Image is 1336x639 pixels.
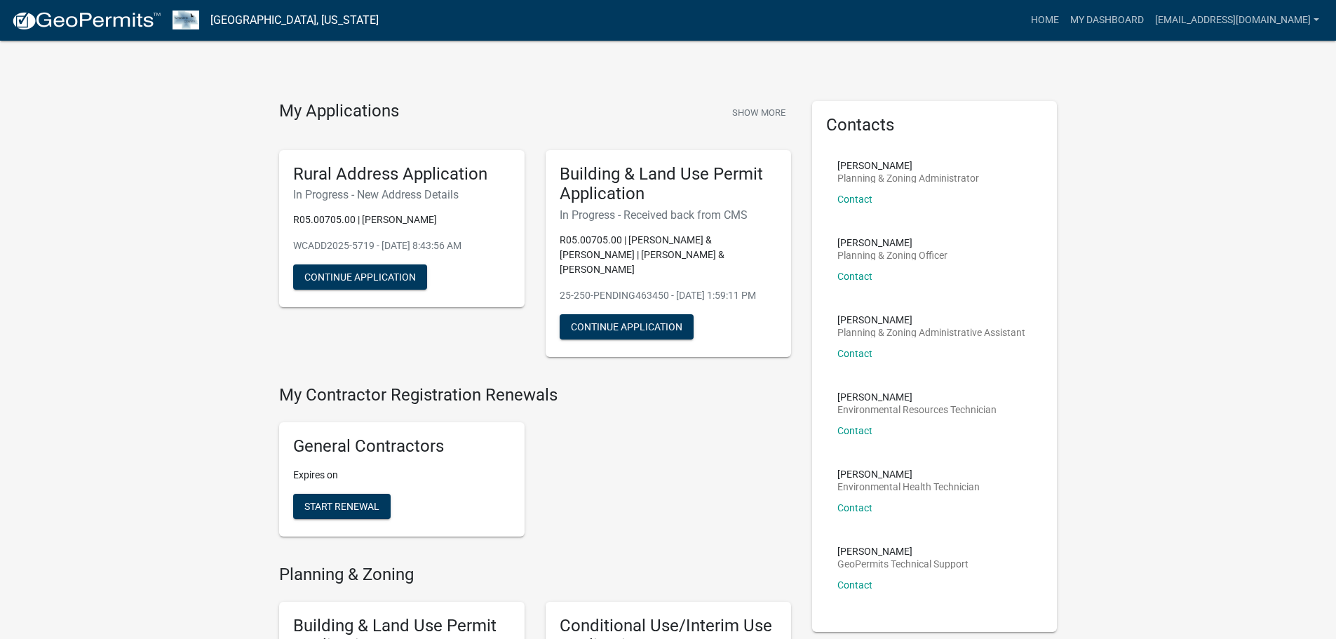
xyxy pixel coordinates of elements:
[560,164,777,205] h5: Building & Land Use Permit Application
[837,405,997,415] p: Environmental Resources Technician
[279,565,791,585] h4: Planning & Zoning
[293,494,391,519] button: Start Renewal
[837,271,872,282] a: Contact
[293,238,511,253] p: WCADD2025-5719 - [DATE] 8:43:56 AM
[837,328,1025,337] p: Planning & Zoning Administrative Assistant
[304,500,379,511] span: Start Renewal
[560,314,694,339] button: Continue Application
[837,392,997,402] p: [PERSON_NAME]
[837,161,979,170] p: [PERSON_NAME]
[1025,7,1065,34] a: Home
[279,385,791,405] h4: My Contractor Registration Renewals
[837,425,872,436] a: Contact
[826,115,1044,135] h5: Contacts
[279,385,791,548] wm-registration-list-section: My Contractor Registration Renewals
[837,502,872,513] a: Contact
[837,250,947,260] p: Planning & Zoning Officer
[837,315,1025,325] p: [PERSON_NAME]
[837,482,980,492] p: Environmental Health Technician
[837,546,969,556] p: [PERSON_NAME]
[279,101,399,122] h4: My Applications
[837,348,872,359] a: Contact
[837,238,947,248] p: [PERSON_NAME]
[837,194,872,205] a: Contact
[1149,7,1325,34] a: [EMAIL_ADDRESS][DOMAIN_NAME]
[837,579,872,591] a: Contact
[560,208,777,222] h6: In Progress - Received back from CMS
[293,188,511,201] h6: In Progress - New Address Details
[1065,7,1149,34] a: My Dashboard
[293,264,427,290] button: Continue Application
[837,469,980,479] p: [PERSON_NAME]
[837,559,969,569] p: GeoPermits Technical Support
[293,164,511,184] h5: Rural Address Application
[293,468,511,483] p: Expires on
[210,8,379,32] a: [GEOGRAPHIC_DATA], [US_STATE]
[727,101,791,124] button: Show More
[560,233,777,277] p: R05.00705.00 | [PERSON_NAME] & [PERSON_NAME] | [PERSON_NAME] & [PERSON_NAME]
[173,11,199,29] img: Wabasha County, Minnesota
[293,213,511,227] p: R05.00705.00 | [PERSON_NAME]
[293,436,511,457] h5: General Contractors
[837,173,979,183] p: Planning & Zoning Administrator
[560,288,777,303] p: 25-250-PENDING463450 - [DATE] 1:59:11 PM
